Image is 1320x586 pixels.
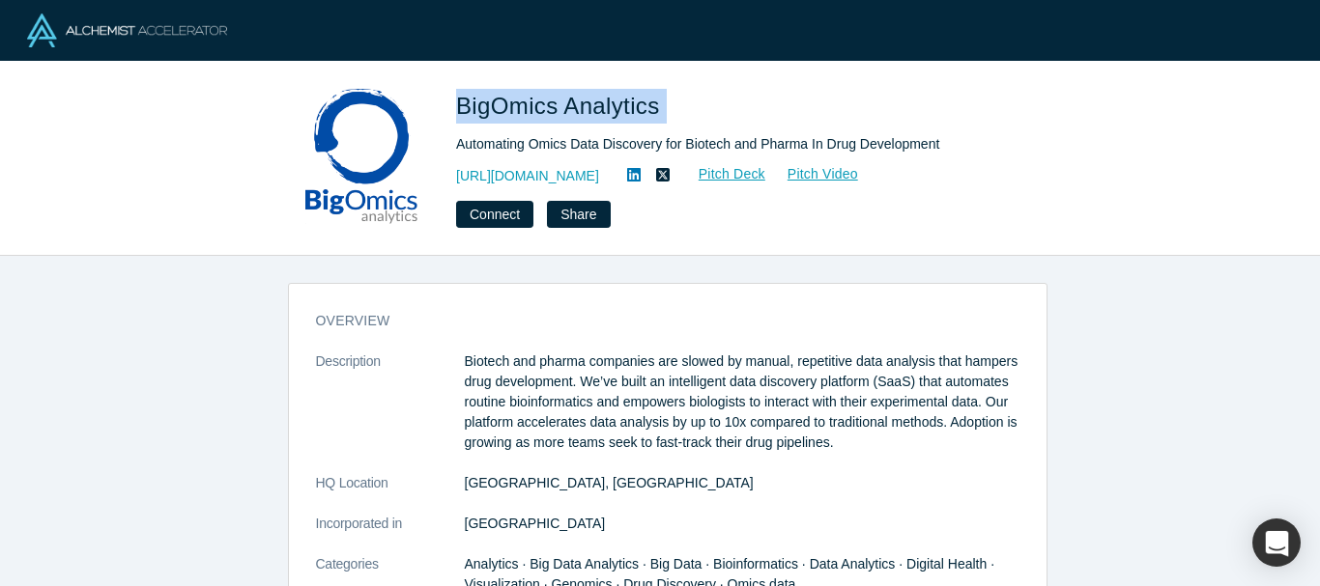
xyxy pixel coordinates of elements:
dt: Incorporated in [316,514,465,554]
a: Pitch Deck [677,163,766,185]
img: BigOmics Analytics's Logo [294,89,429,224]
p: Biotech and pharma companies are slowed by manual, repetitive data analysis that hampers drug dev... [465,351,1019,453]
dt: HQ Location [316,473,465,514]
dt: Description [316,351,465,473]
img: Alchemist Logo [27,14,227,47]
dd: [GEOGRAPHIC_DATA], [GEOGRAPHIC_DATA] [465,473,1019,493]
button: Share [547,201,610,228]
dd: [GEOGRAPHIC_DATA] [465,514,1019,534]
a: [URL][DOMAIN_NAME] [456,166,599,186]
span: BigOmics Analytics [456,93,667,119]
button: Connect [456,201,533,228]
div: Automating Omics Data Discovery for Biotech and Pharma In Drug Development [456,134,997,154]
a: Pitch Video [766,163,859,185]
h3: overview [316,311,992,331]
